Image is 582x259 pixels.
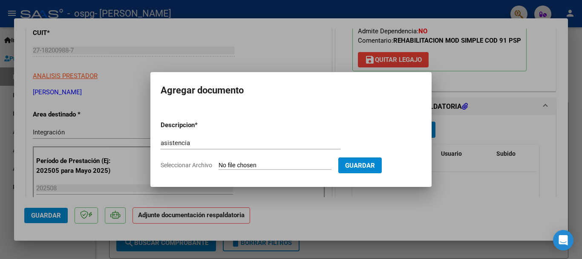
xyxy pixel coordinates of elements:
span: Seleccionar Archivo [161,162,212,169]
div: Open Intercom Messenger [553,230,573,250]
h2: Agregar documento [161,82,421,99]
p: Descripcion [161,120,239,130]
button: Guardar [338,157,382,173]
span: Guardar [345,162,375,169]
